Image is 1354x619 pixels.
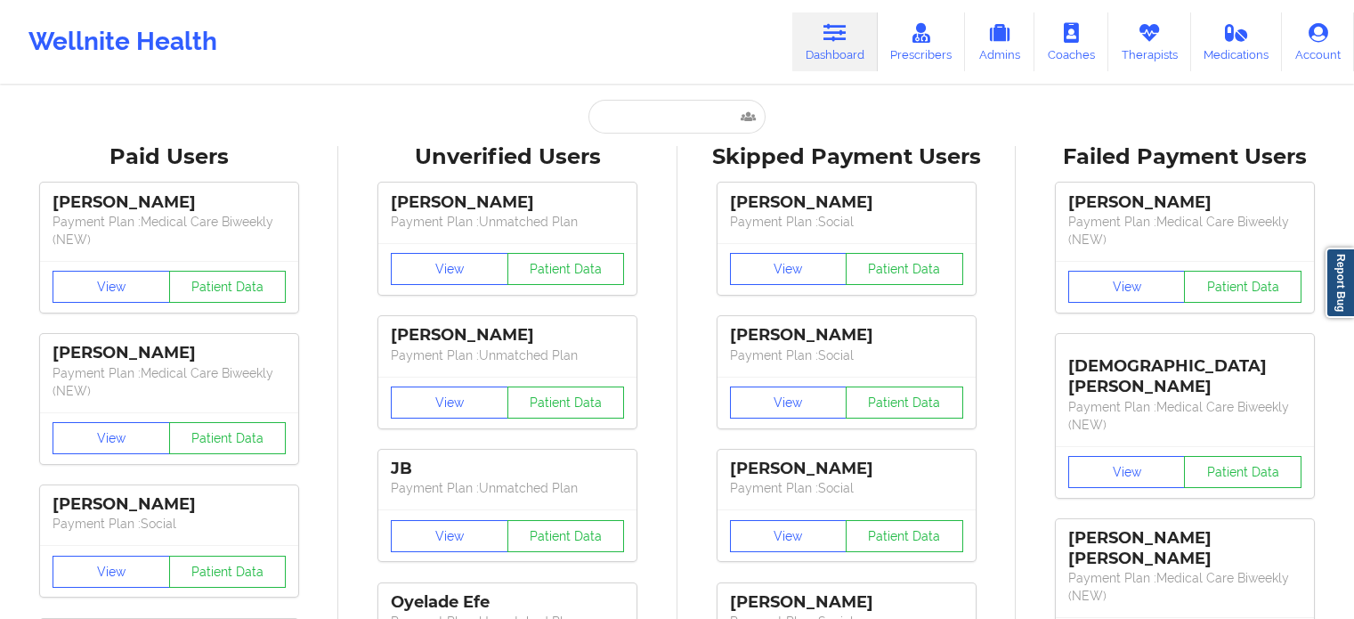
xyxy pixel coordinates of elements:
button: Patient Data [1184,456,1301,488]
button: View [730,253,847,285]
div: [PERSON_NAME] [730,325,963,346]
a: Medications [1191,12,1283,71]
div: [PERSON_NAME] [391,325,624,346]
a: Therapists [1108,12,1191,71]
p: Payment Plan : Social [53,515,286,533]
button: View [53,422,170,454]
p: Payment Plan : Unmatched Plan [391,346,624,364]
button: View [730,387,847,419]
div: [PERSON_NAME] [PERSON_NAME] [1068,528,1301,569]
button: Patient Data [169,271,287,303]
button: Patient Data [846,387,963,419]
p: Payment Plan : Unmatched Plan [391,213,624,231]
div: [PERSON_NAME] [730,592,963,613]
div: [DEMOGRAPHIC_DATA][PERSON_NAME] [1068,343,1301,397]
button: View [53,271,170,303]
p: Payment Plan : Social [730,479,963,497]
p: Payment Plan : Medical Care Biweekly (NEW) [1068,213,1301,248]
div: Skipped Payment Users [690,143,1003,171]
a: Admins [965,12,1034,71]
button: View [391,520,508,552]
button: Patient Data [1184,271,1301,303]
button: Patient Data [169,422,287,454]
div: [PERSON_NAME] [53,494,286,515]
div: Failed Payment Users [1028,143,1342,171]
button: View [1068,456,1186,488]
button: Patient Data [507,520,625,552]
a: Dashboard [792,12,878,71]
a: Report Bug [1326,248,1354,318]
div: Unverified Users [351,143,664,171]
button: Patient Data [846,520,963,552]
div: [PERSON_NAME] [391,192,624,213]
div: [PERSON_NAME] [730,192,963,213]
button: View [53,556,170,588]
button: View [1068,271,1186,303]
a: Prescribers [878,12,966,71]
button: View [391,253,508,285]
div: [PERSON_NAME] [53,343,286,363]
div: [PERSON_NAME] [730,459,963,479]
p: Payment Plan : Unmatched Plan [391,479,624,497]
div: Oyelade Efe [391,592,624,613]
div: [PERSON_NAME] [1068,192,1301,213]
button: Patient Data [507,253,625,285]
p: Payment Plan : Medical Care Biweekly (NEW) [53,213,286,248]
button: View [730,520,847,552]
div: Paid Users [12,143,326,171]
div: JB [391,459,624,479]
button: Patient Data [507,387,625,419]
p: Payment Plan : Medical Care Biweekly (NEW) [1068,398,1301,434]
p: Payment Plan : Medical Care Biweekly (NEW) [53,364,286,400]
button: Patient Data [169,556,287,588]
a: Account [1282,12,1354,71]
button: Patient Data [846,253,963,285]
div: [PERSON_NAME] [53,192,286,213]
button: View [391,387,508,419]
a: Coaches [1034,12,1108,71]
p: Payment Plan : Medical Care Biweekly (NEW) [1068,569,1301,605]
p: Payment Plan : Social [730,213,963,231]
p: Payment Plan : Social [730,346,963,364]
